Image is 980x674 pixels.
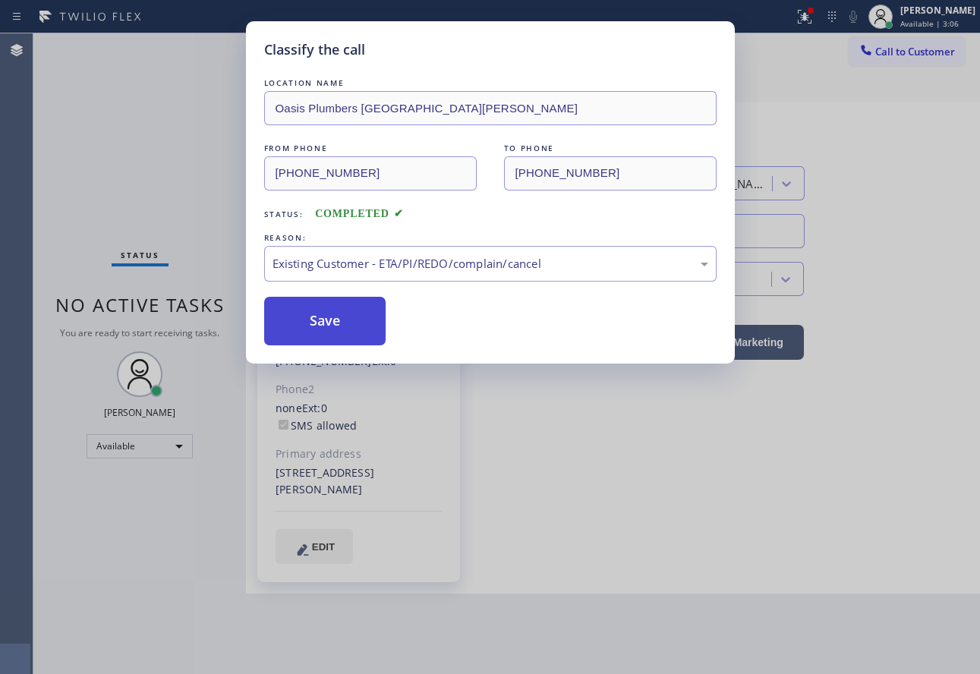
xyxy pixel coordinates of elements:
[504,156,717,191] input: To phone
[264,75,717,91] div: LOCATION NAME
[273,255,708,272] div: Existing Customer - ETA/PI/REDO/complain/cancel
[264,156,477,191] input: From phone
[504,140,717,156] div: TO PHONE
[264,209,304,219] span: Status:
[315,208,403,219] span: COMPLETED
[264,140,477,156] div: FROM PHONE
[264,230,717,246] div: REASON:
[264,297,386,345] button: Save
[264,39,365,60] h5: Classify the call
